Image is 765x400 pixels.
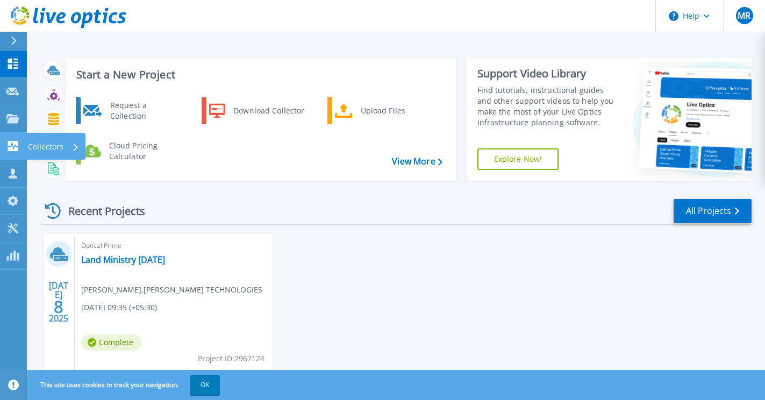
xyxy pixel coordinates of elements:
[81,334,141,351] span: Complete
[76,97,186,124] a: Request a Collection
[81,302,157,313] span: [DATE] 09:35 (+05:30)
[477,67,620,81] div: Support Video Library
[477,85,620,128] div: Find tutorials, instructional guides and other support videos to help you make the most of your L...
[81,254,165,265] a: Land Ministry [DATE]
[202,97,312,124] a: Download Collector
[392,156,442,167] a: View More
[76,69,442,81] h3: Start a New Project
[28,133,63,161] p: Collectors
[105,100,183,122] div: Request a Collection
[738,11,750,20] span: MR
[190,375,220,395] button: OK
[228,100,309,122] div: Download Collector
[674,199,752,223] a: All Projects
[76,138,186,165] a: Cloud Pricing Calculator
[48,282,69,322] div: [DATE] 2025
[54,302,63,311] span: 8
[104,140,183,162] div: Cloud Pricing Calculator
[477,148,559,170] a: Explore Now!
[327,97,438,124] a: Upload Files
[81,284,262,296] span: [PERSON_NAME] , [PERSON_NAME] TECHNOLOGIES
[198,353,264,365] span: Project ID: 2967124
[30,375,220,395] span: This site uses cookies to track your navigation.
[355,100,435,122] div: Upload Files
[81,240,266,252] span: Optical Prime
[41,198,160,224] div: Recent Projects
